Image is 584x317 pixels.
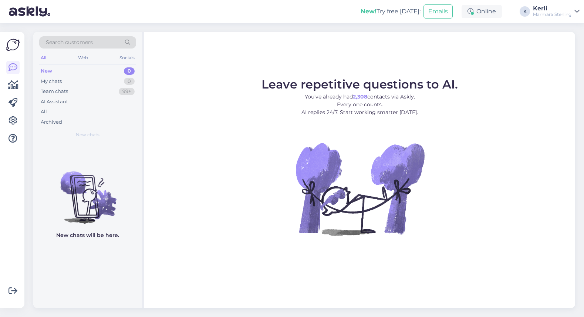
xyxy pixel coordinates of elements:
[118,53,136,63] div: Socials
[41,108,47,116] div: All
[119,88,135,95] div: 99+
[41,119,62,126] div: Archived
[124,78,135,85] div: 0
[56,231,119,239] p: New chats will be here.
[293,122,426,256] img: No Chat active
[533,6,580,17] a: KerliMarmara Sterling
[533,6,571,11] div: Kerli
[6,38,20,52] img: Askly Logo
[77,53,90,63] div: Web
[361,7,421,16] div: Try free [DATE]:
[41,78,62,85] div: My chats
[41,88,68,95] div: Team chats
[261,93,458,116] p: You’ve already had contacts via Askly. Every one counts. AI replies 24/7. Start working smarter [...
[33,158,142,225] img: No chats
[124,67,135,75] div: 0
[520,6,530,17] div: K
[41,67,52,75] div: New
[462,5,502,18] div: Online
[533,11,571,17] div: Marmara Sterling
[361,8,377,15] b: New!
[76,131,99,138] span: New chats
[46,39,93,46] span: Search customers
[261,77,458,91] span: Leave repetitive questions to AI.
[39,53,48,63] div: All
[423,4,453,19] button: Emails
[41,98,68,106] div: AI Assistant
[353,93,367,100] b: 2,308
